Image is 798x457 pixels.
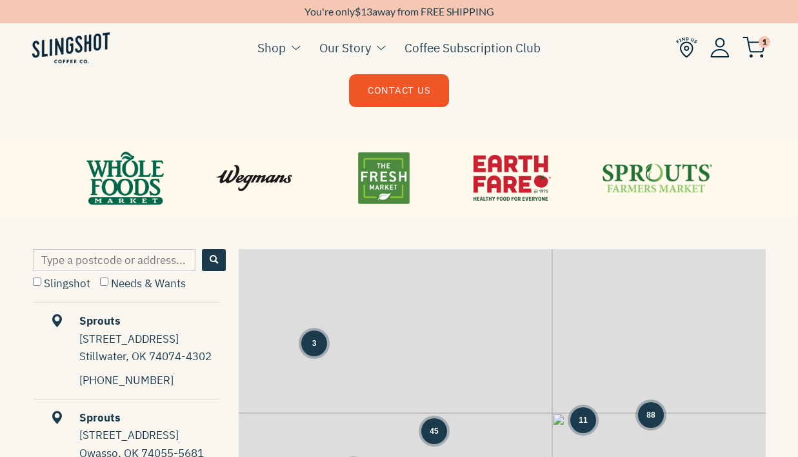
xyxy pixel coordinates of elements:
[743,39,766,55] a: 1
[34,409,219,427] div: Sprouts
[79,427,219,444] div: [STREET_ADDRESS]
[34,312,219,330] div: Sprouts
[710,37,730,57] img: Account
[100,278,108,286] input: Needs & Wants
[202,249,226,271] button: Search
[79,348,219,365] div: Stillwater, OK 74074-4302
[355,5,361,17] span: $
[319,38,371,57] a: Our Story
[79,373,174,387] a: [PHONE_NUMBER]
[79,330,219,348] div: [STREET_ADDRESS]
[579,414,587,426] span: 11
[404,38,541,57] a: Coffee Subscription Club
[301,330,327,356] div: Group of 3 locations
[100,276,186,290] label: Needs & Wants
[646,409,655,421] span: 88
[33,276,90,290] label: Slingshot
[257,38,286,57] a: Shop
[676,37,697,58] img: Find Us
[759,36,770,48] span: 1
[33,278,41,286] input: Slingshot
[743,37,766,58] img: cart
[33,249,195,271] input: Type a postcode or address...
[312,338,317,349] span: 3
[421,418,447,444] div: Group of 45 locations
[361,5,372,17] span: 13
[349,74,449,107] a: CONTACT US
[638,402,664,428] div: Group of 88 locations
[430,425,438,437] span: 45
[570,407,596,433] div: Group of 11 locations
